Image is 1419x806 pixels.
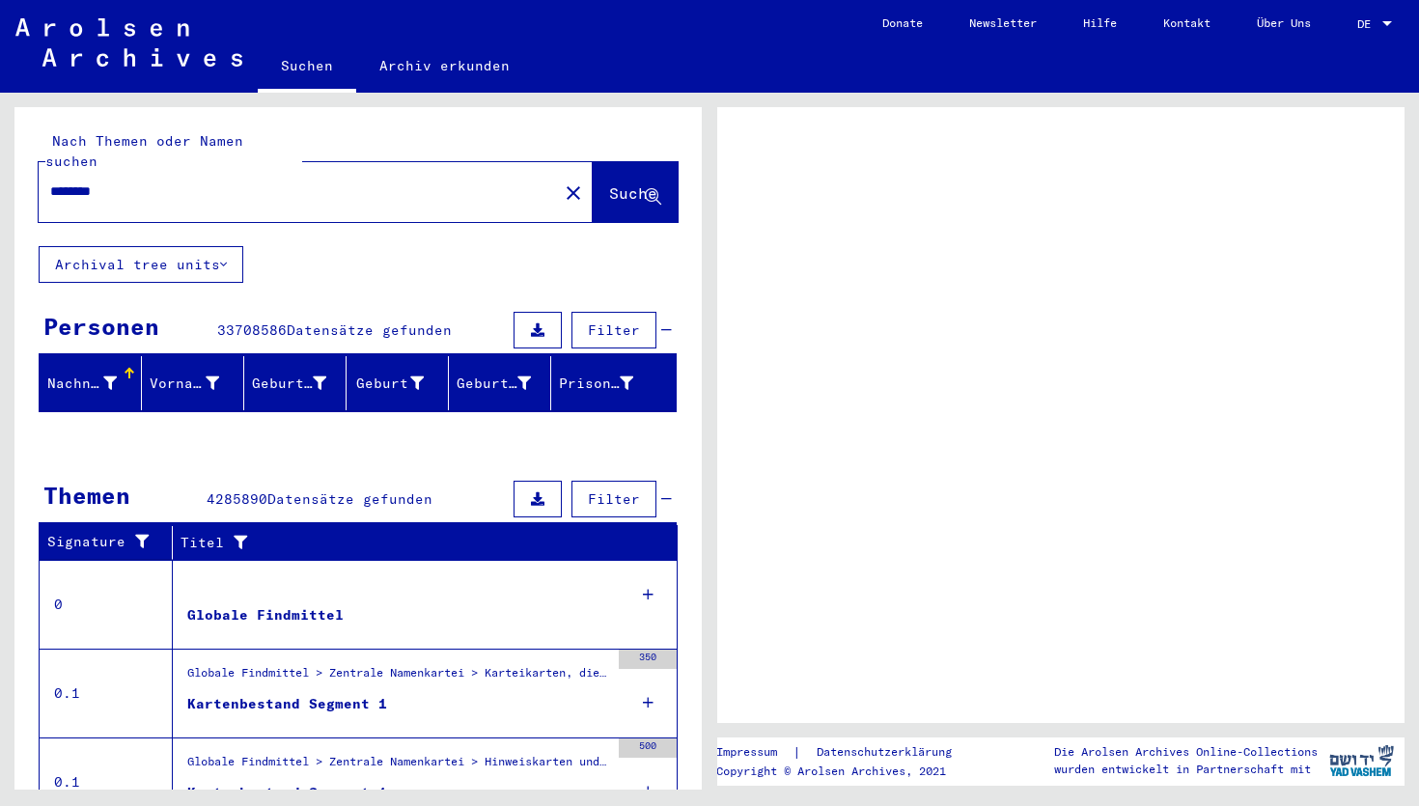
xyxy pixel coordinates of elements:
div: Geburtsname [252,374,326,394]
a: Datenschutzerklärung [801,742,975,763]
div: Signature [47,527,177,558]
div: Themen [43,478,130,513]
span: 33708586 [217,321,287,339]
img: yv_logo.png [1325,737,1398,785]
div: Geburtsdatum [457,368,555,399]
div: Titel [181,533,639,553]
div: Geburtsname [252,368,350,399]
div: Personen [43,309,159,344]
button: Filter [571,481,656,517]
span: 4285890 [207,490,267,508]
td: 0.1 [40,649,173,737]
span: Datensätze gefunden [267,490,432,508]
div: Geburtsdatum [457,374,531,394]
div: | [716,742,975,763]
mat-header-cell: Geburt‏ [347,356,449,410]
div: 500 [619,738,677,758]
span: Filter [588,321,640,339]
mat-icon: close [562,181,585,205]
button: Filter [571,312,656,348]
mat-header-cell: Geburtsdatum [449,356,551,410]
div: Titel [181,527,658,558]
div: Globale Findmittel [187,605,344,625]
button: Archival tree units [39,246,243,283]
span: Suche [609,183,657,203]
button: Suche [593,162,678,222]
mat-header-cell: Geburtsname [244,356,347,410]
div: Globale Findmittel > Zentrale Namenkartei > Hinweiskarten und Originale, die in T/D-Fällen aufgef... [187,753,609,780]
mat-header-cell: Vorname [142,356,244,410]
div: Nachname [47,374,117,394]
div: Nachname [47,368,141,399]
div: Vorname [150,368,243,399]
p: Copyright © Arolsen Archives, 2021 [716,763,975,780]
div: Kartenbestand Segment 1 [187,783,387,803]
div: Prisoner # [559,374,633,394]
span: Filter [588,490,640,508]
div: 350 [619,650,677,669]
p: wurden entwickelt in Partnerschaft mit [1054,761,1318,778]
a: Archiv erkunden [356,42,533,89]
mat-header-cell: Prisoner # [551,356,676,410]
span: Datensätze gefunden [287,321,452,339]
button: Clear [554,173,593,211]
a: Impressum [716,742,793,763]
div: Geburt‏ [354,368,448,399]
span: DE [1357,17,1378,31]
div: Kartenbestand Segment 1 [187,694,387,714]
img: Arolsen_neg.svg [15,18,242,67]
div: Prisoner # [559,368,657,399]
mat-header-cell: Nachname [40,356,142,410]
div: Vorname [150,374,219,394]
a: Suchen [258,42,356,93]
mat-label: Nach Themen oder Namen suchen [45,132,243,170]
p: Die Arolsen Archives Online-Collections [1054,743,1318,761]
div: Geburt‏ [354,374,424,394]
td: 0 [40,560,173,649]
div: Globale Findmittel > Zentrale Namenkartei > Karteikarten, die im Rahmen der sequentiellen Massend... [187,664,609,691]
div: Signature [47,532,157,552]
